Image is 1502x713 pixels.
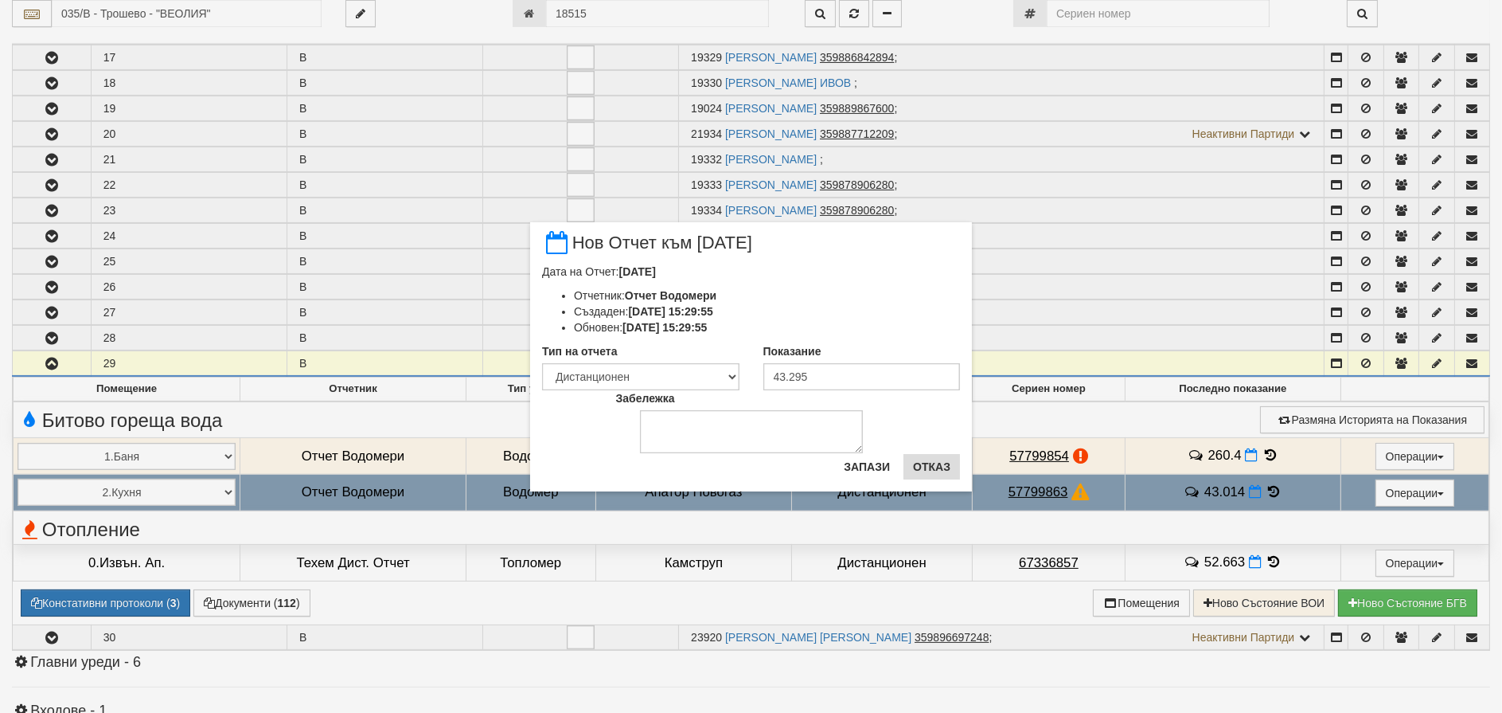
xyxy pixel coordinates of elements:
[619,265,656,278] b: [DATE]
[574,288,960,304] li: Отчетник:
[629,305,713,318] b: [DATE] 15:29:55
[616,390,675,406] label: Забележка
[622,321,707,334] b: [DATE] 15:29:55
[542,343,618,359] label: Тип на отчета
[574,319,960,335] li: Обновен:
[574,304,960,319] li: Създаден:
[763,343,821,359] label: Показание
[834,454,899,480] button: Запази
[903,454,960,480] button: Отказ
[542,234,752,264] span: Нов Отчет към [DATE]
[542,265,656,278] span: Дата на Отчет:
[625,289,716,302] b: Отчет Водомери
